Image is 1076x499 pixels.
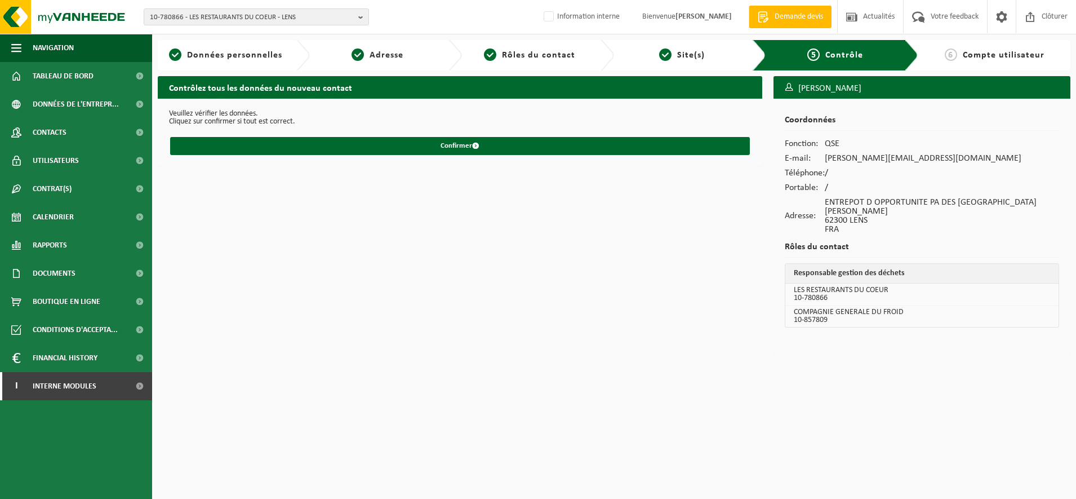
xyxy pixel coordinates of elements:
[150,9,354,26] span: 10-780866 - LES RESTAURANTS DU COEUR - LENS
[785,242,1059,258] h2: Rôles du contact
[659,48,672,61] span: 4
[33,288,100,316] span: Boutique en ligne
[963,51,1044,60] span: Compte utilisateur
[11,372,21,400] span: I
[825,136,1059,151] td: QSE
[484,48,496,61] span: 3
[169,48,181,61] span: 1
[33,344,97,372] span: Financial History
[772,11,826,23] span: Demande devis
[370,51,403,60] span: Adresse
[33,231,67,259] span: Rapports
[773,76,1070,101] h3: [PERSON_NAME]
[825,166,1059,180] td: /
[620,48,744,62] a: 4Site(s)
[33,118,66,147] span: Contacts
[502,51,575,60] span: Rôles du contact
[785,180,825,195] td: Portable:
[825,195,1059,237] td: ENTREPOT D OPPORTUNITE PA DES [GEOGRAPHIC_DATA][PERSON_NAME] 62300 LENS FRA
[163,48,287,62] a: 1Données personnelles
[315,48,439,62] a: 2Adresse
[825,51,863,60] span: Contrôle
[144,8,369,25] button: 10-780866 - LES RESTAURANTS DU COEUR - LENS
[677,51,705,60] span: Site(s)
[169,118,751,126] p: Cliquez sur confirmer si tout est correct.
[33,62,94,90] span: Tableau de bord
[785,306,1059,327] td: COMPAGNIE GENERALE DU FROID 10-857809
[352,48,364,61] span: 2
[33,259,75,288] span: Documents
[785,264,1059,284] th: Responsable gestion des déchets
[33,147,79,175] span: Utilisateurs
[749,6,832,28] a: Demande devis
[33,203,74,231] span: Calendrier
[33,175,72,203] span: Contrat(s)
[158,76,762,98] h2: Contrôlez tous les données du nouveau contact
[785,284,1059,306] td: LES RESTAURANTS DU COEUR 10-780866
[541,8,620,25] label: Information interne
[33,34,74,62] span: Navigation
[468,48,592,62] a: 3Rôles du contact
[945,48,957,61] span: 6
[33,372,96,400] span: Interne modules
[807,48,820,61] span: 5
[785,151,825,166] td: E-mail:
[675,12,732,21] strong: [PERSON_NAME]
[785,195,825,237] td: Adresse:
[33,90,119,118] span: Données de l'entrepr...
[33,316,118,344] span: Conditions d'accepta...
[170,137,750,155] button: Confirmer
[169,110,751,118] p: Veuillez vérifier les données.
[785,136,825,151] td: Fonction:
[187,51,282,60] span: Données personnelles
[825,151,1059,166] td: [PERSON_NAME][EMAIL_ADDRESS][DOMAIN_NAME]
[785,116,1059,131] h2: Coordonnées
[785,166,825,180] td: Téléphone:
[825,180,1059,195] td: /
